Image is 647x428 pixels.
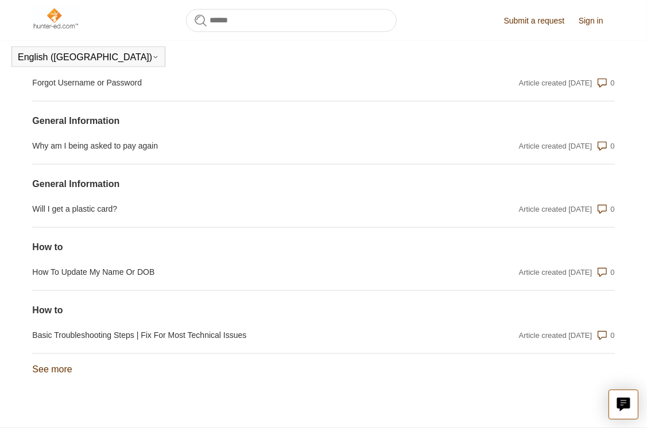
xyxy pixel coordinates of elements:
div: Article created [DATE] [519,267,592,278]
a: General Information [32,177,440,191]
a: Basic Troubleshooting Steps | Fix For Most Technical Issues [32,329,440,341]
a: General Information [32,114,440,128]
div: Article created [DATE] [519,77,592,89]
a: How To Update My Name Or DOB [32,266,440,278]
a: Forgot Username or Password [32,77,440,89]
div: Article created [DATE] [519,141,592,152]
div: Article created [DATE] [519,204,592,215]
a: Will I get a plastic card? [32,203,440,215]
a: Sign in [579,15,615,27]
input: Search [186,9,397,32]
img: Hunter-Ed Help Center home page [32,7,79,30]
button: Live chat [609,390,638,419]
button: English ([GEOGRAPHIC_DATA]) [18,52,159,63]
a: How to [32,240,440,254]
a: How to [32,304,440,317]
a: Submit a request [504,15,576,27]
a: See more [32,364,72,374]
div: Article created [DATE] [519,330,592,341]
a: Why am I being asked to pay again [32,140,440,152]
